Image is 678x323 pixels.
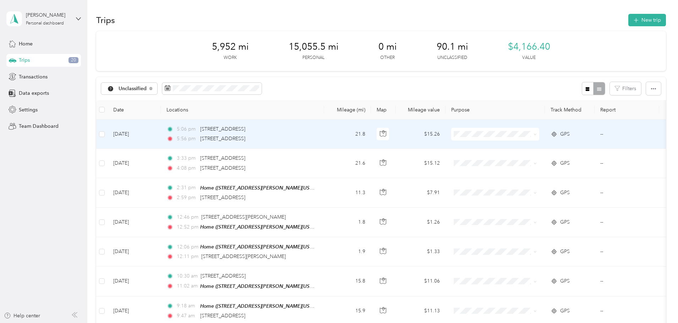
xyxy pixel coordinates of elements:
span: [STREET_ADDRESS] [200,155,245,161]
span: GPS [560,277,570,285]
span: 2:59 pm [177,194,197,202]
p: Value [522,55,536,61]
td: $15.26 [396,120,445,149]
span: GPS [560,130,570,138]
span: 4:08 pm [177,164,197,172]
span: [STREET_ADDRESS][PERSON_NAME] [201,214,286,220]
span: 12:11 pm [177,253,198,261]
th: Mileage value [396,100,445,120]
span: [STREET_ADDRESS] [200,165,245,171]
span: Settings [19,106,38,114]
td: 15.8 [324,267,371,296]
span: [STREET_ADDRESS] [200,126,245,132]
span: Transactions [19,73,48,81]
span: 12:06 pm [177,243,197,251]
button: New trip [628,14,666,26]
td: -- [595,267,659,296]
td: [DATE] [108,208,161,237]
span: 20 [69,57,78,64]
span: 15,055.5 mi [289,41,339,53]
td: -- [595,208,659,237]
td: $11.06 [396,267,445,296]
th: Map [371,100,396,120]
span: Unclassified [119,86,147,91]
div: Personal dashboard [26,21,64,26]
p: Other [380,55,395,61]
td: 21.6 [324,149,371,178]
p: Work [224,55,237,61]
span: [STREET_ADDRESS][PERSON_NAME] [201,253,286,259]
th: Date [108,100,161,120]
span: 0 mi [378,41,397,53]
span: GPS [560,248,570,256]
span: Data exports [19,89,49,97]
iframe: Everlance-gr Chat Button Frame [638,283,678,323]
span: Home ([STREET_ADDRESS][PERSON_NAME][US_STATE]) [200,303,328,309]
span: Team Dashboard [19,122,59,130]
span: [STREET_ADDRESS] [201,273,246,279]
span: Home ([STREET_ADDRESS][PERSON_NAME][US_STATE]) [200,224,328,230]
span: 2:31 pm [177,184,197,192]
span: 12:46 pm [177,213,198,221]
td: [DATE] [108,149,161,178]
span: 5:56 pm [177,135,197,143]
th: Locations [161,100,324,120]
p: Unclassified [437,55,467,61]
td: $1.26 [396,208,445,237]
td: $7.91 [396,178,445,208]
span: $4,166.40 [508,41,550,53]
th: Track Method [545,100,595,120]
p: Personal [302,55,324,61]
span: Home ([STREET_ADDRESS][PERSON_NAME][US_STATE]) [200,185,328,191]
span: GPS [560,307,570,315]
td: -- [595,237,659,267]
td: 1.8 [324,208,371,237]
td: [DATE] [108,178,161,208]
th: Purpose [445,100,545,120]
span: 5:06 pm [177,125,197,133]
span: 10:30 am [177,272,198,280]
td: -- [595,149,659,178]
span: Trips [19,56,30,64]
button: Help center [4,312,40,319]
td: -- [595,178,659,208]
span: 5,952 mi [212,41,249,53]
span: 9:18 am [177,302,197,310]
td: $15.12 [396,149,445,178]
td: [DATE] [108,120,161,149]
span: Home [19,40,33,48]
td: [DATE] [108,267,161,296]
span: 12:52 pm [177,223,197,231]
span: [STREET_ADDRESS] [200,136,245,142]
span: 11:02 am [177,282,197,290]
span: [STREET_ADDRESS] [200,313,245,319]
div: [PERSON_NAME] [26,11,70,19]
td: 11.3 [324,178,371,208]
span: 9:47 am [177,312,197,320]
button: Filters [610,82,641,95]
td: 21.8 [324,120,371,149]
span: 90.1 mi [437,41,468,53]
span: [STREET_ADDRESS] [200,195,245,201]
td: $1.33 [396,237,445,267]
h1: Trips [96,16,115,24]
span: Home ([STREET_ADDRESS][PERSON_NAME][US_STATE]) [200,244,328,250]
th: Mileage (mi) [324,100,371,120]
span: 3:33 pm [177,154,197,162]
td: 1.9 [324,237,371,267]
span: Home ([STREET_ADDRESS][PERSON_NAME][US_STATE]) [200,283,328,289]
th: Report [595,100,659,120]
td: -- [595,120,659,149]
td: [DATE] [108,237,161,267]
